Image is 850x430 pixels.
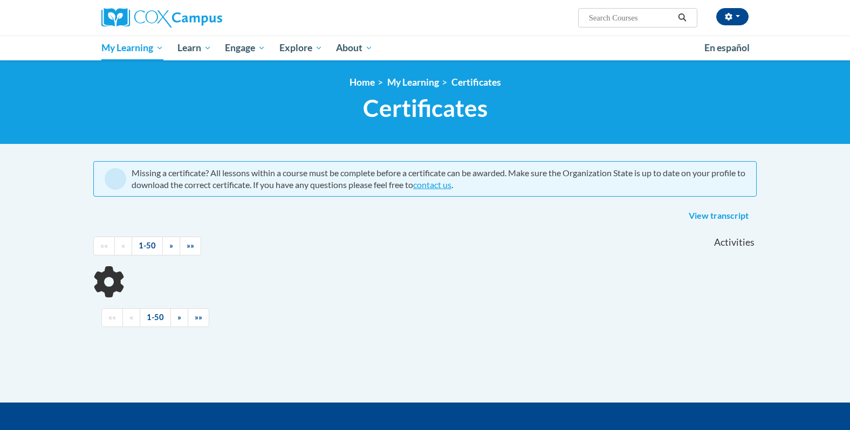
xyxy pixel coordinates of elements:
[132,167,745,191] div: Missing a certificate? All lessons within a course must be complete before a certificate can be a...
[101,41,163,54] span: My Learning
[195,313,202,322] span: »»
[121,241,125,250] span: «
[177,313,181,322] span: »
[100,241,108,250] span: ««
[714,237,755,248] span: Activities
[101,8,222,27] img: Cox Campus
[349,77,375,88] a: Home
[588,11,674,24] input: Search Courses
[187,241,194,250] span: »»
[162,237,180,255] a: Next
[180,237,201,255] a: End
[704,42,750,53] span: En español
[85,36,765,60] div: Main menu
[101,308,123,327] a: Begining
[170,36,218,60] a: Learn
[188,308,209,327] a: End
[387,77,439,88] a: My Learning
[272,36,330,60] a: Explore
[129,313,133,322] span: «
[413,179,451,190] a: contact us
[336,41,373,54] span: About
[140,308,171,327] a: 1-50
[177,41,211,54] span: Learn
[93,237,115,255] a: Begining
[108,313,116,322] span: ««
[697,37,757,59] a: En español
[674,11,690,24] button: Search
[716,8,749,25] button: Account Settings
[101,8,306,27] a: Cox Campus
[132,237,163,255] a: 1-50
[681,207,757,225] a: View transcript
[169,241,173,250] span: »
[363,94,488,122] span: Certificates
[218,36,272,60] a: Engage
[170,308,188,327] a: Next
[225,41,265,54] span: Engage
[114,237,132,255] a: Previous
[122,308,140,327] a: Previous
[94,36,170,60] a: My Learning
[330,36,380,60] a: About
[279,41,323,54] span: Explore
[451,77,501,88] a: Certificates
